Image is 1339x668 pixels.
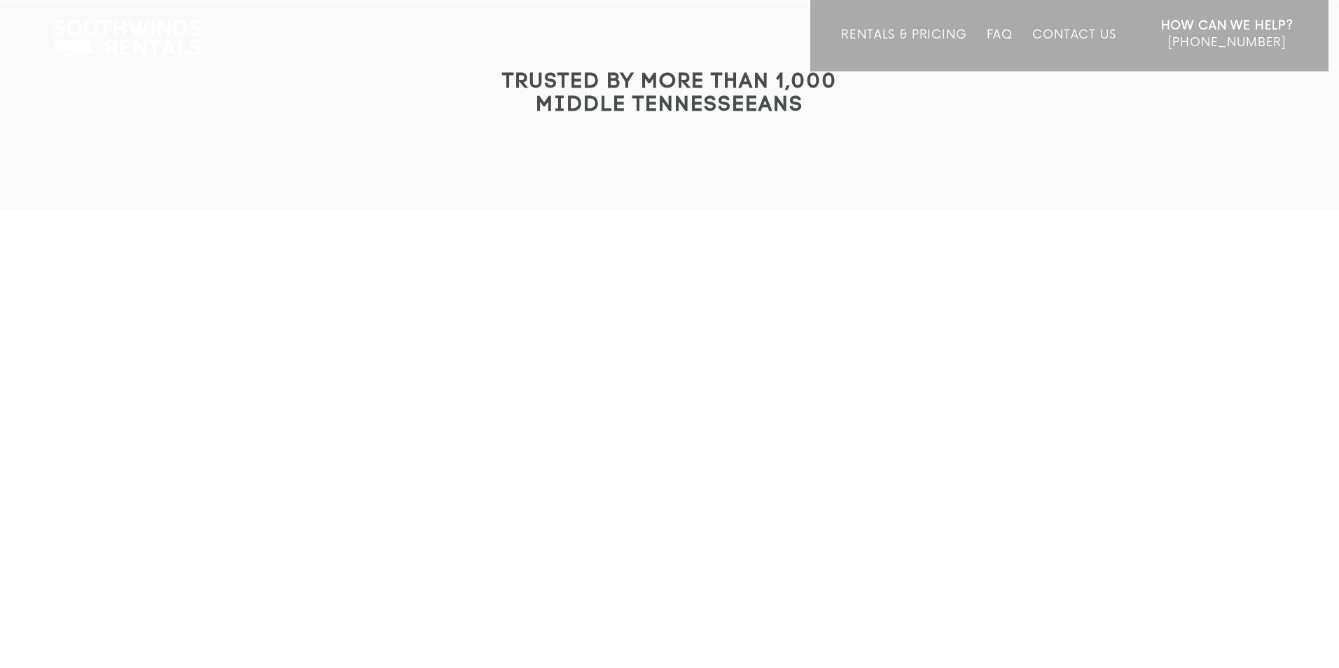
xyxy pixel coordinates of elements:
a: FAQ [987,28,1013,71]
span: [PHONE_NUMBER] [1168,36,1286,50]
a: Rentals & Pricing [841,28,966,71]
strong: How Can We Help? [1161,19,1293,33]
img: Southwinds Rentals Logo [46,17,208,60]
a: How Can We Help? [PHONE_NUMBER] [1161,18,1293,61]
a: Contact Us [1032,28,1116,71]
